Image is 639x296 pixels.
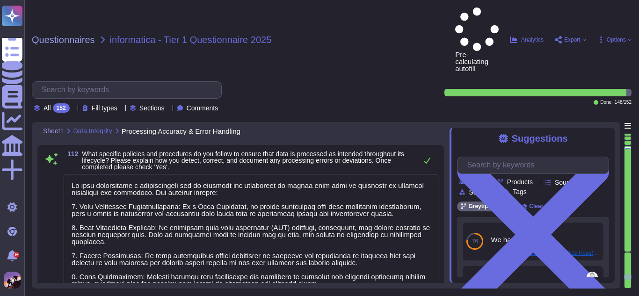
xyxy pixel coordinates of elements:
[122,128,240,135] span: Processing Accuracy & Error Handling
[37,82,221,98] input: Search by keywords
[462,157,609,173] input: Search by keywords
[607,37,626,43] span: Options
[73,128,112,134] span: Data Integrity
[43,128,64,134] span: Sheet1
[521,37,544,43] span: Analytics
[600,100,613,105] span: Done:
[564,37,581,43] span: Export
[472,238,478,244] span: 76
[14,252,19,258] div: 9+
[187,105,218,111] span: Comments
[32,35,95,44] span: Questionnaires
[44,105,51,111] span: All
[53,103,70,113] div: 152
[82,150,404,171] span: What specific policies and procedures do you follow to ensure that data is processed as intended ...
[64,151,78,157] span: 112
[92,105,117,111] span: Fill types
[615,100,632,105] span: 148 / 152
[510,36,544,43] button: Analytics
[2,270,27,290] button: user
[587,272,598,283] img: user
[139,105,165,111] span: Sections
[4,272,21,289] img: user
[455,7,499,72] span: Pre-calculating autofill
[110,35,272,44] span: informatica - Tier 1 Questionnaire 2025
